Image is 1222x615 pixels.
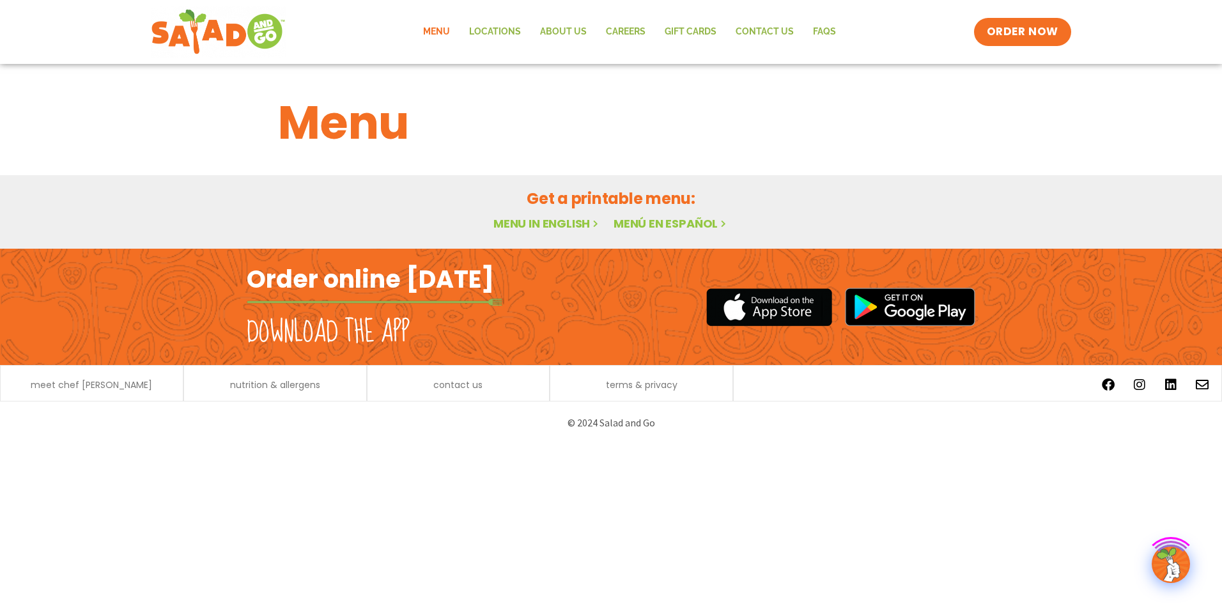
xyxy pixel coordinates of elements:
[460,17,530,47] a: Locations
[596,17,655,47] a: Careers
[606,380,677,389] a: terms & privacy
[803,17,846,47] a: FAQs
[493,215,601,231] a: Menu in English
[230,380,320,389] a: nutrition & allergens
[253,414,969,432] p: © 2024 Salad and Go
[278,187,944,210] h2: Get a printable menu:
[655,17,726,47] a: GIFT CARDS
[414,17,846,47] nav: Menu
[726,17,803,47] a: Contact Us
[31,380,152,389] a: meet chef [PERSON_NAME]
[614,215,729,231] a: Menú en español
[151,6,286,58] img: new-SAG-logo-768×292
[247,263,494,295] h2: Order online [DATE]
[247,315,410,350] h2: Download the app
[278,88,944,157] h1: Menu
[845,288,975,326] img: google_play
[414,17,460,47] a: Menu
[247,299,502,306] img: fork
[530,17,596,47] a: About Us
[974,18,1071,46] a: ORDER NOW
[433,380,483,389] a: contact us
[987,24,1058,40] span: ORDER NOW
[706,286,832,328] img: appstore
